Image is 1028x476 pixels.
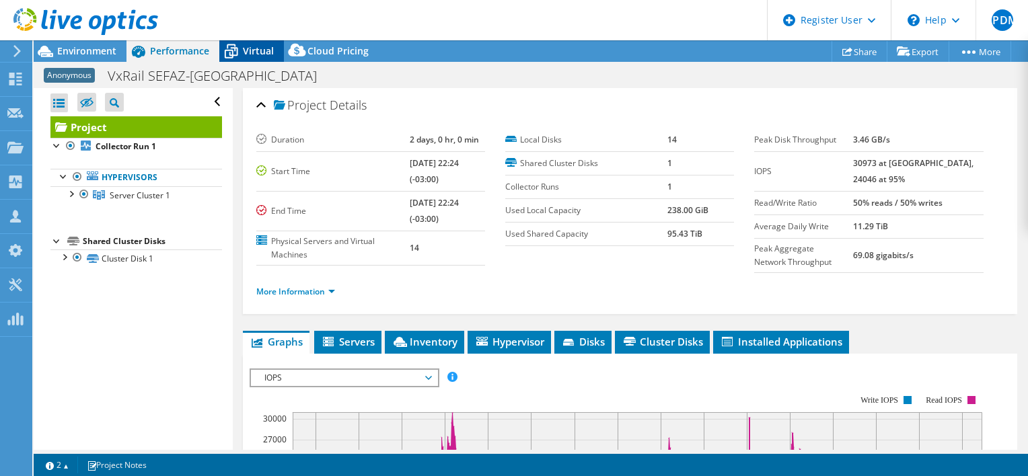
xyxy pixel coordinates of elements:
span: Disks [561,335,605,348]
b: 11.29 TiB [853,221,888,232]
span: Servers [321,335,375,348]
span: Cluster Disks [622,335,703,348]
label: Local Disks [505,133,667,147]
span: Performance [150,44,209,57]
span: Anonymous [44,68,95,83]
a: More Information [256,286,335,297]
a: Project Notes [77,457,156,473]
a: Export [887,41,949,62]
b: 50% reads / 50% writes [853,197,943,208]
b: 95.43 TiB [667,228,702,239]
text: 27000 [263,434,287,445]
label: Duration [256,133,410,147]
b: 2 days, 0 hr, 0 min [410,134,479,145]
span: Virtual [243,44,274,57]
span: FPDM [992,9,1013,31]
label: Peak Disk Throughput [754,133,853,147]
span: Environment [57,44,116,57]
b: 30973 at [GEOGRAPHIC_DATA], 24046 at 95% [853,157,974,185]
span: IOPS [258,370,431,386]
span: Inventory [392,335,457,348]
span: Graphs [250,335,303,348]
b: 3.46 GB/s [853,134,890,145]
div: Shared Cluster Disks [83,233,222,249]
b: 14 [667,134,677,145]
span: Project [274,99,326,112]
span: Hypervisor [474,335,544,348]
a: Project [50,116,222,138]
label: Average Daily Write [754,220,853,233]
svg: \n [908,14,920,26]
label: Used Shared Capacity [505,227,667,241]
label: Collector Runs [505,180,667,194]
b: 238.00 GiB [667,204,708,216]
h1: VxRail SEFAZ-[GEOGRAPHIC_DATA] [102,69,338,83]
text: Write IOPS [860,395,898,405]
label: Shared Cluster Disks [505,157,667,170]
a: Hypervisors [50,169,222,186]
a: Cluster Disk 1 [50,249,222,267]
label: IOPS [754,165,853,178]
label: Read/Write Ratio [754,196,853,210]
b: [DATE] 22:24 (-03:00) [410,197,459,225]
span: Installed Applications [720,335,842,348]
a: Server Cluster 1 [50,186,222,204]
label: End Time [256,204,410,218]
a: Collector Run 1 [50,138,222,155]
a: 2 [36,457,78,473]
b: 14 [410,242,419,253]
text: 30000 [263,413,287,424]
a: More [949,41,1011,62]
text: Read IOPS [926,395,962,405]
label: Peak Aggregate Network Throughput [754,242,853,269]
b: [DATE] 22:24 (-03:00) [410,157,459,185]
span: Server Cluster 1 [110,190,170,201]
label: Used Local Capacity [505,204,667,217]
label: Start Time [256,165,410,178]
span: Details [330,97,367,113]
span: Cloud Pricing [307,44,369,57]
b: 1 [667,157,672,169]
label: Physical Servers and Virtual Machines [256,235,410,262]
b: 69.08 gigabits/s [853,249,914,261]
b: 1 [667,181,672,192]
b: Collector Run 1 [96,141,156,152]
a: Share [832,41,887,62]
